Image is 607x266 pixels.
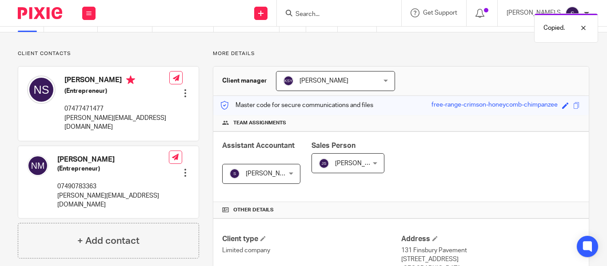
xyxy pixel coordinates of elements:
[18,50,199,57] p: Client contacts
[57,182,169,191] p: 07490783363
[401,255,580,264] p: [STREET_ADDRESS]
[229,168,240,179] img: svg%3E
[64,104,169,113] p: 07477471477
[27,75,56,104] img: svg%3E
[335,160,384,167] span: [PERSON_NAME]
[295,11,375,19] input: Search
[64,114,169,132] p: [PERSON_NAME][EMAIL_ADDRESS][DOMAIN_NAME]
[64,87,169,95] h5: (Entrepreneur)
[233,206,274,214] span: Other details
[543,24,565,32] p: Copied.
[300,78,348,84] span: [PERSON_NAME]
[246,171,300,177] span: [PERSON_NAME] R
[222,246,401,255] p: Limited company
[401,234,580,244] h4: Address
[222,142,295,149] span: Assistant Accountant
[565,6,579,20] img: svg%3E
[233,119,286,127] span: Team assignments
[64,75,169,87] h4: [PERSON_NAME]
[126,75,135,84] i: Primary
[311,142,355,149] span: Sales Person
[222,234,401,244] h4: Client type
[18,7,62,19] img: Pixie
[431,100,558,111] div: free-range-crimson-honeycomb-chimpanzee
[401,246,580,255] p: 131 Finsbury Pavement
[77,234,140,248] h4: + Add contact
[220,101,373,110] p: Master code for secure communications and files
[57,164,169,173] h5: (Entrepreneur)
[27,155,48,176] img: svg%3E
[57,191,169,210] p: [PERSON_NAME][EMAIL_ADDRESS][DOMAIN_NAME]
[319,158,329,169] img: svg%3E
[283,75,294,86] img: svg%3E
[213,50,589,57] p: More details
[222,76,267,85] h3: Client manager
[57,155,169,164] h4: [PERSON_NAME]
